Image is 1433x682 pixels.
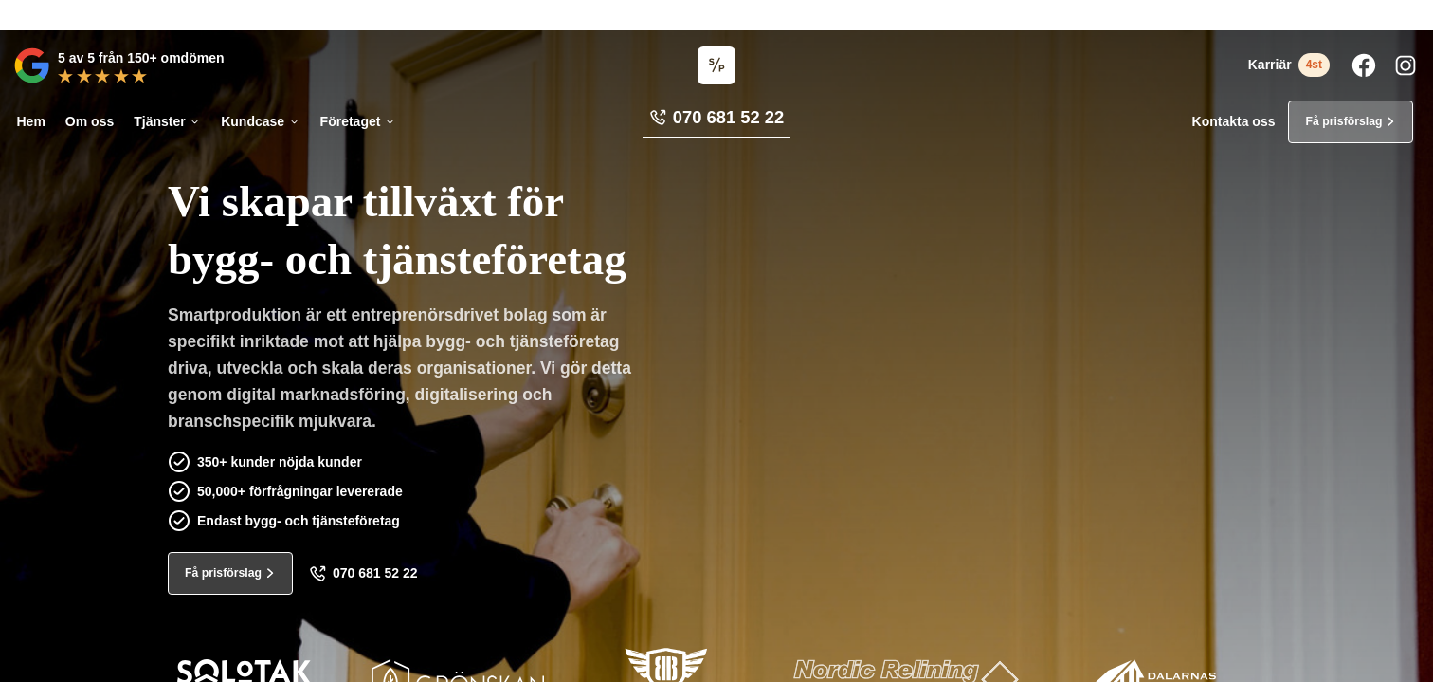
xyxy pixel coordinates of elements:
span: 070 681 52 22 [333,565,418,581]
h1: Vi skapar tillväxt för bygg- och tjänsteföretag [168,153,791,302]
a: Läs pressmeddelandet här! [772,8,928,21]
span: 070 681 52 22 [673,105,784,130]
a: Kundcase [218,101,303,143]
a: Få prisförslag [1288,101,1413,143]
span: 4st [1298,53,1330,77]
a: Företaget [317,101,399,143]
a: 070 681 52 22 [643,105,790,138]
p: Endast bygg- och tjänsteföretag [197,510,400,531]
p: Smartproduktion är ett entreprenörsdrivet bolag som är specifikt inriktade mot att hjälpa bygg- o... [168,302,645,441]
a: 070 681 52 22 [309,565,418,582]
span: Få prisförslag [1305,113,1382,131]
p: Vi vann Årets Unga Företagare i Dalarna 2024 – [7,7,1426,24]
p: 350+ kunder nöjda kunder [197,452,362,472]
a: Kontakta oss [1192,114,1276,130]
span: Få prisförslag [185,564,262,582]
a: Om oss [62,101,117,143]
a: Tjänster [131,101,205,143]
a: Hem [13,101,48,143]
a: Få prisförslag [168,552,293,595]
a: Karriär 4st [1248,53,1330,77]
span: Karriär [1248,57,1292,73]
p: 50,000+ förfrågningar levererade [197,481,403,502]
p: 5 av 5 från 150+ omdömen [58,47,224,68]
